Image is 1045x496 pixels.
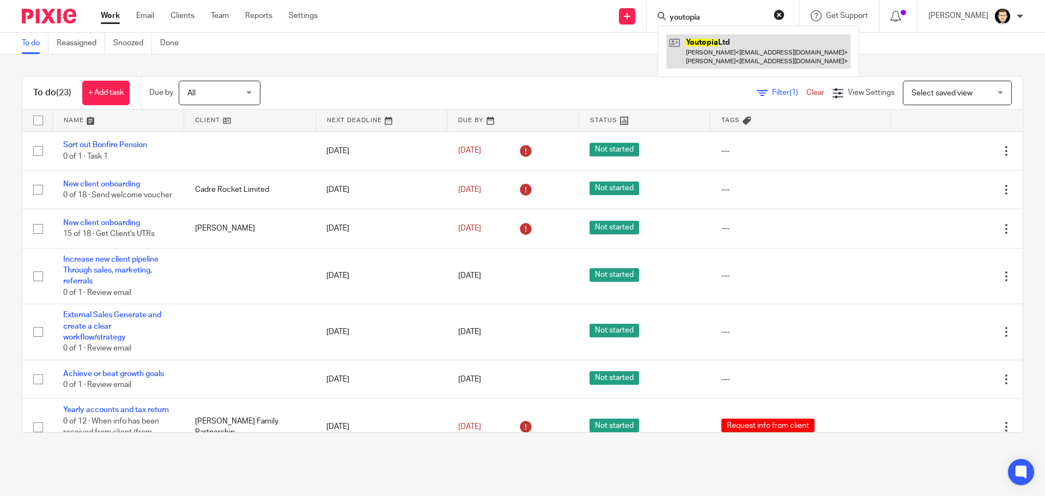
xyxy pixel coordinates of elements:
[315,304,447,360] td: [DATE]
[22,33,48,54] a: To do
[458,328,481,336] span: [DATE]
[458,376,481,383] span: [DATE]
[63,418,159,447] span: 0 of 12 · When info has been received from client (from automated email or you...
[33,87,71,99] h1: To do
[590,371,639,385] span: Not started
[187,89,196,97] span: All
[56,88,71,97] span: (23)
[315,131,447,170] td: [DATE]
[315,209,447,248] td: [DATE]
[63,256,159,286] a: Increase new client pipeline Through sales, marketing, referrals
[774,9,785,20] button: Clear
[590,268,639,282] span: Not started
[315,170,447,209] td: [DATE]
[458,186,481,193] span: [DATE]
[721,326,880,337] div: ---
[315,248,447,304] td: [DATE]
[994,8,1011,25] img: DavidBlack.format_png.resize_200x.png
[458,272,481,280] span: [DATE]
[721,117,740,123] span: Tags
[721,184,880,195] div: ---
[458,423,481,431] span: [DATE]
[171,10,195,21] a: Clients
[912,89,973,97] span: Select saved view
[289,10,318,21] a: Settings
[721,374,880,385] div: ---
[590,324,639,337] span: Not started
[772,89,806,96] span: Filter
[63,381,131,389] span: 0 of 1 · Review email
[63,344,131,352] span: 0 of 1 · Review email
[669,13,767,23] input: Search
[721,146,880,156] div: ---
[57,33,105,54] a: Reassigned
[590,143,639,156] span: Not started
[590,419,639,432] span: Not started
[245,10,272,21] a: Reports
[826,12,868,20] span: Get Support
[848,89,895,96] span: View Settings
[184,399,316,455] td: [PERSON_NAME] Family Partnership
[721,223,880,234] div: ---
[789,89,798,96] span: (1)
[458,147,481,155] span: [DATE]
[63,141,147,149] a: Sort out Bonfire Pension
[63,180,140,188] a: New client onboarding
[211,10,229,21] a: Team
[63,231,155,238] span: 15 of 18 · Get Client's UTRs
[136,10,154,21] a: Email
[184,170,316,209] td: Cadre Rocket Limited
[101,10,120,21] a: Work
[160,33,187,54] a: Done
[82,81,130,105] a: + Add task
[63,153,108,160] span: 0 of 1 · Task 1
[590,221,639,234] span: Not started
[149,87,173,98] p: Due by
[63,311,161,341] a: External Sales Generate and create a clear workflow/strategy
[63,406,169,414] a: Yearly accounts and tax return
[113,33,152,54] a: Snoozed
[458,225,481,232] span: [DATE]
[63,370,164,378] a: Achieve or beat growth goals
[590,182,639,195] span: Not started
[63,191,172,199] span: 0 of 18 · Send welcome voucher
[721,270,880,281] div: ---
[928,10,988,21] p: [PERSON_NAME]
[63,289,131,297] span: 0 of 1 · Review email
[184,209,316,248] td: [PERSON_NAME]
[806,89,824,96] a: Clear
[315,360,447,398] td: [DATE]
[22,9,76,23] img: Pixie
[721,419,815,432] span: Request info from client
[63,219,140,227] a: New client onboarding
[315,399,447,455] td: [DATE]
